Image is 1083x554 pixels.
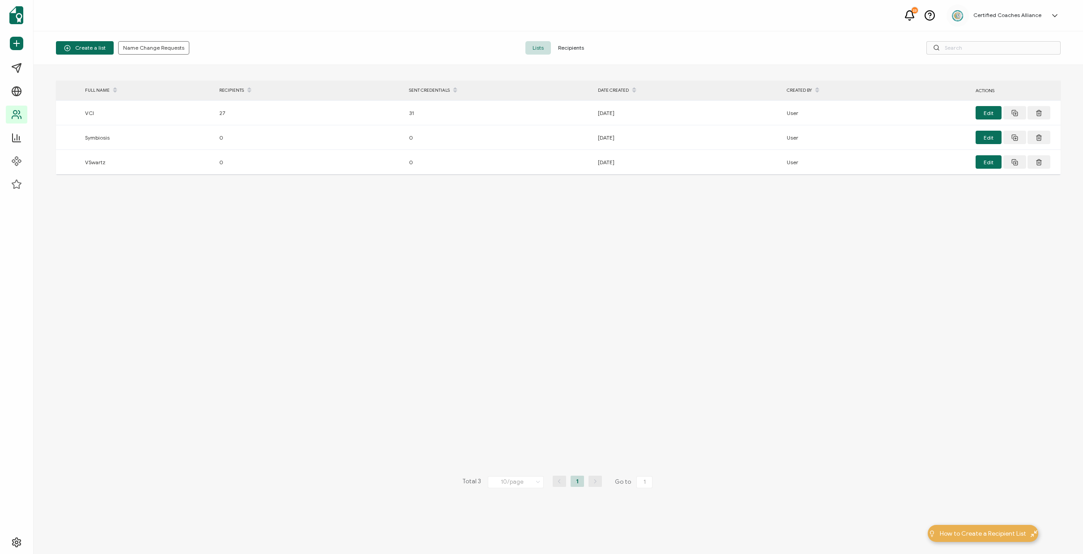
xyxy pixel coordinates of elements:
div: FULL NAME [81,83,215,98]
div: 0 [405,132,593,143]
input: Search [926,41,1061,55]
div: User [782,108,971,118]
div: ACTIONS [971,85,1061,96]
span: Total 3 [462,476,481,488]
div: DATE CREATED [593,83,782,98]
div: 0 [405,157,593,167]
button: Edit [976,106,1002,119]
div: 0 [215,157,405,167]
img: minimize-icon.svg [1031,530,1037,537]
span: Go to [615,476,654,488]
div: RECIPIENTS [215,83,405,98]
button: Name Change Requests [118,41,189,55]
img: 2aa27aa7-df99-43f9-bc54-4d90c804c2bd.png [951,9,964,22]
button: Edit [976,131,1002,144]
span: Recipients [551,41,591,55]
div: [DATE] [593,132,782,143]
div: CREATED BY [782,83,971,98]
span: Create a list [64,45,106,51]
input: Select [488,476,544,488]
div: SENT CREDENTIALS [405,83,593,98]
div: VSwartz [81,157,215,167]
div: Symbiosis [81,132,215,143]
div: User [782,157,971,167]
div: [DATE] [593,157,782,167]
button: Edit [976,155,1002,169]
button: Create a list [56,41,114,55]
div: 0 [215,132,405,143]
div: 23 [912,7,918,13]
img: sertifier-logomark-colored.svg [9,6,23,24]
span: Name Change Requests [123,45,184,51]
h5: Certified Coaches Alliance [973,12,1041,18]
div: VCI [81,108,215,118]
span: Lists [525,41,551,55]
div: [DATE] [593,108,782,118]
div: 27 [215,108,405,118]
div: User [782,132,971,143]
li: 1 [571,476,584,487]
div: 31 [405,108,593,118]
span: How to Create a Recipient List [940,529,1026,538]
